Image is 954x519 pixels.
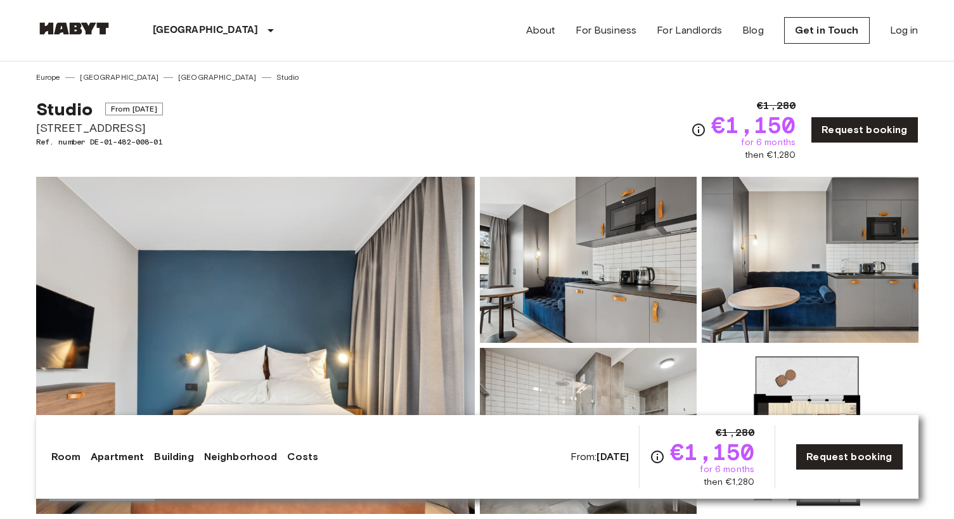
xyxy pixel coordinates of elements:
a: Get in Touch [784,17,870,44]
img: Picture of unit DE-01-482-008-01 [702,348,919,514]
img: Picture of unit DE-01-482-008-01 [480,348,697,514]
a: Costs [287,449,318,465]
a: Europe [36,72,61,83]
a: For Business [576,23,636,38]
span: for 6 months [741,136,796,149]
span: [STREET_ADDRESS] [36,120,163,136]
span: then €1,280 [704,476,755,489]
span: From [DATE] [105,103,163,115]
a: Request booking [811,117,918,143]
a: Studio [276,72,299,83]
a: Building [154,449,193,465]
span: Ref. number DE-01-482-008-01 [36,136,163,148]
a: Apartment [91,449,144,465]
a: Neighborhood [204,449,278,465]
img: Habyt [36,22,112,35]
img: Marketing picture of unit DE-01-482-008-01 [36,177,475,514]
a: Request booking [796,444,903,470]
img: Picture of unit DE-01-482-008-01 [480,177,697,343]
a: About [526,23,556,38]
span: €1,280 [757,98,796,113]
svg: Check cost overview for full price breakdown. Please note that discounts apply to new joiners onl... [691,122,706,138]
span: €1,280 [716,425,754,440]
span: From: [570,450,629,464]
span: for 6 months [700,463,754,476]
span: €1,150 [711,113,796,136]
span: Studio [36,98,93,120]
b: [DATE] [596,451,629,463]
a: Log in [890,23,919,38]
span: then €1,280 [745,149,796,162]
a: For Landlords [657,23,722,38]
a: [GEOGRAPHIC_DATA] [178,72,257,83]
a: Blog [742,23,764,38]
p: [GEOGRAPHIC_DATA] [153,23,259,38]
a: [GEOGRAPHIC_DATA] [80,72,158,83]
img: Picture of unit DE-01-482-008-01 [702,177,919,343]
a: Room [51,449,81,465]
span: €1,150 [670,440,754,463]
svg: Check cost overview for full price breakdown. Please note that discounts apply to new joiners onl... [650,449,665,465]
